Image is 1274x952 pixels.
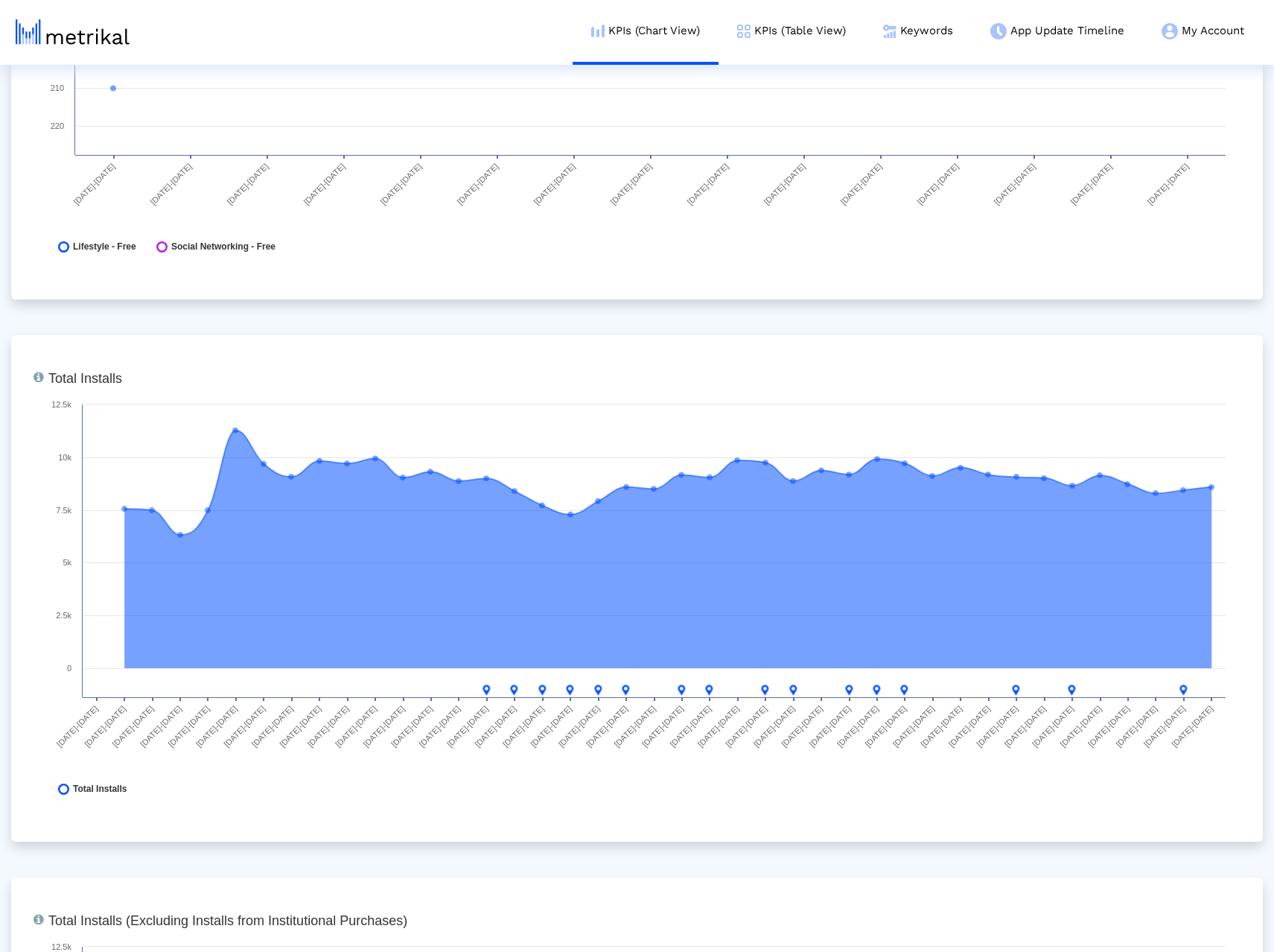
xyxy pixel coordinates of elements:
[334,704,378,749] text: [DATE]-[DATE]
[915,162,960,206] text: [DATE]-[DATE]
[591,25,605,37] img: kpi-chart-menu-icon.png
[640,704,685,749] text: [DATE]-[DATE]
[762,162,806,206] text: [DATE]-[DATE]
[1114,704,1159,749] text: [DATE]-[DATE]
[222,704,267,749] text: [DATE]-[DATE]
[194,704,239,749] text: [DATE]-[DATE]
[455,162,500,206] text: [DATE]-[DATE]
[529,704,573,749] text: [DATE]-[DATE]
[48,371,122,386] tspan: Total Installs
[557,704,602,749] text: [DATE]-[DATE]
[532,162,576,206] text: [DATE]-[DATE]
[445,704,490,749] text: [DATE]-[DATE]
[73,784,127,795] span: Total Installs
[737,25,751,38] img: kpi-table-menu-icon.png
[947,704,992,749] text: [DATE]-[DATE]
[919,704,964,749] text: [DATE]-[DATE]
[389,704,434,749] text: [DATE]-[DATE]
[56,506,71,515] text: 7.5k
[51,400,71,409] text: 12.5k
[863,704,908,749] text: [DATE]-[DATE]
[990,23,1007,39] img: app-update-menu-icon.png
[51,121,64,130] text: 220
[608,162,653,206] text: [DATE]-[DATE]
[685,162,730,206] text: [DATE]-[DATE]
[1003,704,1048,749] text: [DATE]-[DATE]
[302,162,346,206] text: [DATE]-[DATE]
[56,611,71,620] text: 2.5k
[306,704,351,749] text: [DATE]-[DATE]
[891,704,936,749] text: [DATE]-[DATE]
[1142,704,1187,749] text: [DATE]-[DATE]
[73,241,136,253] span: Lifestyle - Free
[111,704,156,749] text: [DATE]-[DATE]
[752,704,797,749] text: [DATE]-[DATE]
[148,162,193,206] text: [DATE]-[DATE]
[992,162,1036,206] text: [DATE]-[DATE]
[55,704,100,749] text: [DATE]-[DATE]
[975,704,1019,749] text: [DATE]-[DATE]
[166,704,211,749] text: [DATE]-[DATE]
[250,704,295,749] text: [DATE]-[DATE]
[67,664,71,673] text: 0
[51,942,71,951] text: 12.5k
[83,704,127,749] text: [DATE]-[DATE]
[1058,704,1103,749] text: [DATE]-[DATE]
[585,704,629,749] text: [DATE]-[DATE]
[883,25,896,38] img: keywords.png
[501,704,546,749] text: [DATE]-[DATE]
[612,704,657,749] text: [DATE]-[DATE]
[138,704,183,749] text: [DATE]-[DATE]
[378,162,423,206] text: [DATE]-[DATE]
[668,704,713,749] text: [DATE]-[DATE]
[1145,162,1190,206] text: [DATE]-[DATE]
[58,453,71,462] text: 10k
[780,704,824,749] text: [DATE]-[DATE]
[724,704,768,749] text: [DATE]-[DATE]
[16,19,130,45] img: metrical-logo-light.png
[1170,704,1214,749] text: [DATE]-[DATE]
[835,704,880,749] text: [DATE]-[DATE]
[696,704,741,749] text: [DATE]-[DATE]
[225,162,270,206] text: [DATE]-[DATE]
[51,83,64,92] text: 210
[838,162,883,206] text: [DATE]-[DATE]
[473,704,517,749] text: [DATE]-[DATE]
[48,913,407,928] tspan: Total Installs (Excluding Installs from Institutional Purchases)
[71,162,116,206] text: [DATE]-[DATE]
[1031,704,1075,749] text: [DATE]-[DATE]
[808,704,853,749] text: [DATE]-[DATE]
[417,704,462,749] text: [DATE]-[DATE]
[278,704,322,749] text: [DATE]-[DATE]
[1086,704,1131,749] text: [DATE]-[DATE]
[63,558,71,567] text: 5k
[171,241,275,253] span: Social Networking - Free
[1068,162,1113,206] text: [DATE]-[DATE]
[361,704,406,749] text: [DATE]-[DATE]
[1162,23,1178,39] img: my-account-menu-icon.png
